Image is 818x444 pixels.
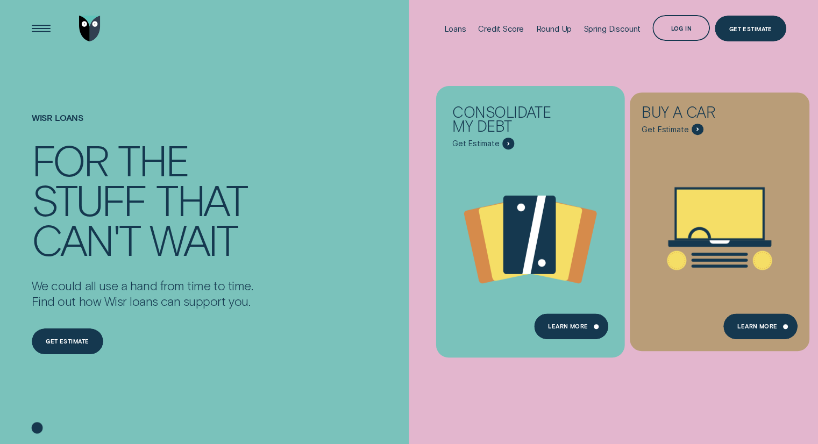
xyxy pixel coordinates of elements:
[32,278,253,309] p: We could all use a hand from time to time. Find out how Wisr loans can support you.
[584,24,641,34] div: Spring Discount
[536,24,572,34] div: Round Up
[452,139,499,148] span: Get Estimate
[478,24,524,34] div: Credit Score
[642,125,688,134] span: Get Estimate
[652,15,710,41] button: Log in
[32,219,140,259] div: can't
[32,139,108,179] div: For
[32,179,146,219] div: stuff
[534,313,608,339] a: Learn more
[642,105,756,124] div: Buy a car
[79,16,101,41] img: Wisr
[118,139,188,179] div: the
[444,24,466,34] div: Loans
[32,113,253,139] h1: Wisr loans
[715,16,786,41] a: Get Estimate
[28,16,54,41] button: Open Menu
[723,313,797,339] a: Learn More
[32,139,253,259] h4: For the stuff that can't wait
[32,328,103,354] a: Get estimate
[440,93,620,345] a: Consolidate my debt - Learn more
[156,179,247,219] div: that
[150,219,237,259] div: wait
[452,105,567,138] div: Consolidate my debt
[630,93,809,345] a: Buy a car - Learn more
